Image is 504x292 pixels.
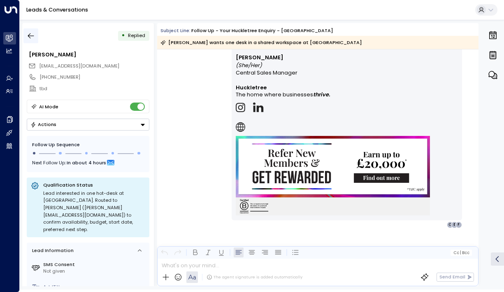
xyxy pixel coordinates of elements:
div: Lead Information [30,247,74,254]
strong: thrive. [313,91,330,98]
div: Actions [30,121,56,127]
p: Qualification Status [43,182,145,188]
div: AddTitle [43,284,146,291]
div: Next Follow Up: [32,158,144,167]
img: https://www.huckletree.com/refer-someone [236,136,430,215]
span: In about 4 hours [67,158,106,167]
span: Replied [128,32,145,39]
em: (She/Her) [236,62,262,69]
div: • [121,30,125,42]
span: Subject Line: [160,27,190,34]
button: Redo [173,248,183,257]
div: C [447,222,453,228]
label: SMS Consent [43,261,146,268]
div: [PERSON_NAME] wants one desk in a shared workspace at [GEOGRAPHIC_DATA] [160,38,362,47]
div: tbd [39,85,149,92]
button: Actions [27,119,149,131]
a: Leads & Conversations [26,6,88,13]
div: [PERSON_NAME] [29,51,149,58]
div: [PHONE_NUMBER] [39,74,149,81]
strong: [PERSON_NAME] [236,54,283,61]
div: AI Mode [39,103,58,111]
div: Button group with a nested menu [27,119,149,131]
span: | [460,250,461,255]
button: Undo [160,248,170,257]
div: Follow Up Sequence [32,141,144,148]
div: Not given [43,268,146,275]
button: Cc|Bcc [451,250,472,256]
span: Cc Bcc [453,250,469,255]
span: [EMAIL_ADDRESS][DOMAIN_NAME] [39,63,119,69]
div: The agent signature is added automatically [207,274,302,280]
span: The home where businesses [236,91,313,98]
div: Follow up - Your Huckletree Enquiry - [GEOGRAPHIC_DATA] [191,27,333,34]
span: fabienne.hakim@gmail.com [39,63,119,70]
strong: Huckletree [236,84,267,91]
div: E [451,222,458,228]
span: Central Sales Manager [236,69,297,77]
div: F [455,222,462,228]
div: Lead interested in one hot-desk at [GEOGRAPHIC_DATA]. Routed to [PERSON_NAME] ([PERSON_NAME][EMAI... [43,190,145,234]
